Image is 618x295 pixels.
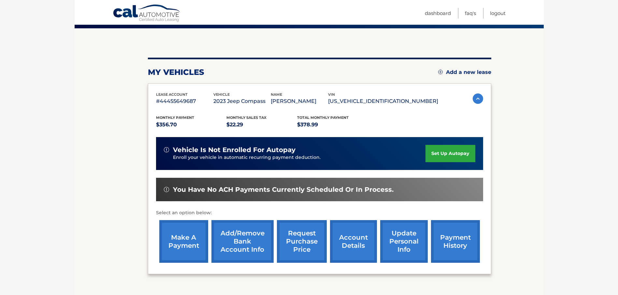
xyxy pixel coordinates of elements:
span: Monthly sales Tax [226,115,266,120]
a: Add/Remove bank account info [211,220,274,263]
p: $378.99 [297,120,368,129]
a: Add a new lease [438,69,491,76]
span: name [271,92,282,97]
a: request purchase price [277,220,327,263]
a: account details [330,220,377,263]
span: vehicle is not enrolled for autopay [173,146,295,154]
img: alert-white.svg [164,147,169,152]
img: add.svg [438,70,443,74]
a: make a payment [159,220,208,263]
span: Monthly Payment [156,115,194,120]
a: FAQ's [465,8,476,19]
span: vin [328,92,335,97]
a: update personal info [380,220,428,263]
span: vehicle [213,92,230,97]
span: lease account [156,92,188,97]
img: accordion-active.svg [473,93,483,104]
p: #44455649687 [156,97,213,106]
a: Dashboard [425,8,451,19]
a: set up autopay [425,145,475,162]
p: $356.70 [156,120,227,129]
p: $22.29 [226,120,297,129]
h2: my vehicles [148,67,204,77]
p: 2023 Jeep Compass [213,97,271,106]
p: [PERSON_NAME] [271,97,328,106]
a: payment history [431,220,480,263]
p: Enroll your vehicle in automatic recurring payment deduction. [173,154,426,161]
a: Cal Automotive [113,4,181,23]
img: alert-white.svg [164,187,169,192]
span: Total Monthly Payment [297,115,349,120]
p: Select an option below: [156,209,483,217]
span: You have no ACH payments currently scheduled or in process. [173,186,394,194]
a: Logout [490,8,506,19]
p: [US_VEHICLE_IDENTIFICATION_NUMBER] [328,97,438,106]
